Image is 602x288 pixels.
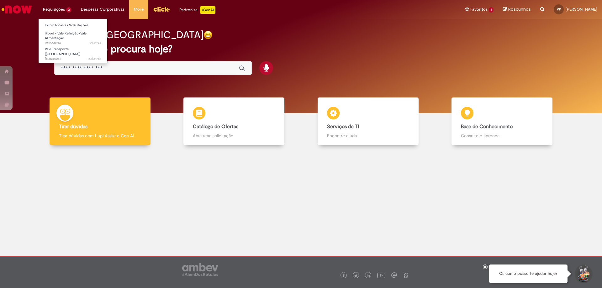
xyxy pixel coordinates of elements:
[45,41,101,46] span: R13558914
[327,123,359,130] b: Serviços de TI
[81,6,124,13] span: Despesas Corporativas
[167,97,301,145] a: Catálogo de Ofertas Abra uma solicitação
[301,97,435,145] a: Serviços de TI Encontre ajuda
[45,47,80,56] span: Vale Transporte ([GEOGRAPHIC_DATA])
[193,123,238,130] b: Catálogo de Ofertas
[508,6,531,12] span: Rascunhos
[574,264,593,283] button: Iniciar Conversa de Suporte
[1,3,33,16] img: ServiceNow
[461,123,513,130] b: Base de Conhecimento
[39,46,108,59] a: Aberto R13544063 : Vale Transporte (VT)
[153,4,170,14] img: click_logo_yellow_360x200.png
[461,133,543,139] p: Consulte e aprenda
[45,31,87,41] span: iFood - Vale Refeição/Vale Alimentação
[435,97,569,145] a: Base de Conhecimento Consulte e aprenda
[470,6,488,13] span: Favoritos
[354,274,357,277] img: logo_footer_twitter.png
[327,133,409,139] p: Encontre ajuda
[89,41,101,45] span: 8d atrás
[377,271,385,279] img: logo_footer_youtube.png
[557,7,561,11] span: VP
[182,263,218,276] img: logo_footer_ambev_rotulo_gray.png
[89,41,101,45] time: 23/09/2025 12:48:03
[179,6,215,14] div: Padroniza
[503,7,531,13] a: Rascunhos
[134,6,144,13] span: More
[342,274,345,277] img: logo_footer_facebook.png
[403,272,409,278] img: logo_footer_naosei.png
[54,44,548,55] h2: O que você procura hoje?
[43,6,65,13] span: Requisições
[200,6,215,14] p: +GenAi
[54,29,203,40] h2: Boa tarde, [GEOGRAPHIC_DATA]
[38,19,108,63] ul: Requisições
[39,22,108,29] a: Exibir Todas as Solicitações
[66,7,71,13] span: 2
[87,56,101,61] time: 17/09/2025 14:44:17
[87,56,101,61] span: 14d atrás
[391,272,397,278] img: logo_footer_workplace.png
[193,133,275,139] p: Abra uma solicitação
[203,30,213,39] img: happy-face.png
[39,30,108,44] a: Aberto R13558914 : iFood - Vale Refeição/Vale Alimentação
[59,133,141,139] p: Tirar dúvidas com Lupi Assist e Gen Ai
[59,123,87,130] b: Tirar dúvidas
[33,97,167,145] a: Tirar dúvidas Tirar dúvidas com Lupi Assist e Gen Ai
[489,264,568,283] div: Oi, como posso te ajudar hoje?
[367,274,370,278] img: logo_footer_linkedin.png
[566,7,597,12] span: [PERSON_NAME]
[489,7,494,13] span: 1
[45,56,101,61] span: R13544063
